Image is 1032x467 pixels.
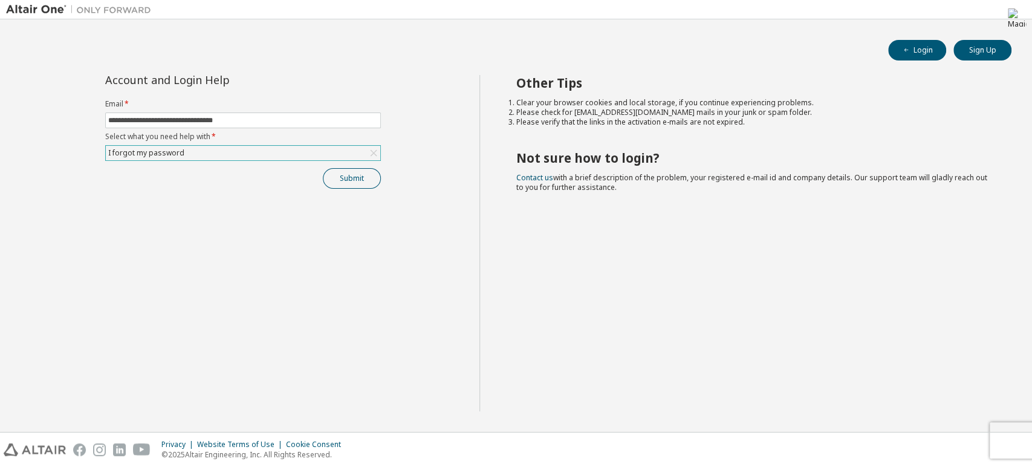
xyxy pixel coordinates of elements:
li: Please verify that the links in the activation e-mails are not expired. [516,117,990,127]
label: Select what you need help with [105,132,381,142]
button: Login [888,40,946,60]
img: altair_logo.svg [4,443,66,456]
img: instagram.svg [93,443,106,456]
li: Please check for [EMAIL_ADDRESS][DOMAIN_NAME] mails in your junk or spam folder. [516,108,990,117]
div: Cookie Consent [286,440,348,449]
h2: Other Tips [516,75,990,91]
span: with a brief description of the problem, your registered e-mail id and company details. Our suppo... [516,172,987,192]
div: Website Terms of Use [197,440,286,449]
button: Sign Up [953,40,1011,60]
div: Account and Login Help [105,75,326,85]
button: Submit [323,168,381,189]
h2: Not sure how to login? [516,150,990,166]
div: Privacy [161,440,197,449]
div: I forgot my password [106,146,380,160]
label: Email [105,99,381,109]
img: Altair One [6,4,157,16]
img: youtube.svg [133,443,151,456]
li: Clear your browser cookies and local storage, if you continue experiencing problems. [516,98,990,108]
p: © 2025 Altair Engineering, Inc. All Rights Reserved. [161,449,348,460]
div: I forgot my password [106,146,186,160]
img: facebook.svg [73,443,86,456]
img: linkedin.svg [113,443,126,456]
a: Contact us [516,172,553,183]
